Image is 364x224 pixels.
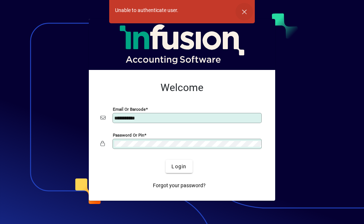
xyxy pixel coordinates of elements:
[113,107,146,112] mat-label: Email or Barcode
[153,182,206,189] span: Forgot your password?
[150,179,209,192] a: Forgot your password?
[113,133,144,138] mat-label: Password or Pin
[166,160,192,173] button: Login
[171,163,186,170] span: Login
[236,3,253,20] button: Dismiss
[100,82,264,94] h2: Welcome
[115,7,178,14] div: Unable to authenticate user.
